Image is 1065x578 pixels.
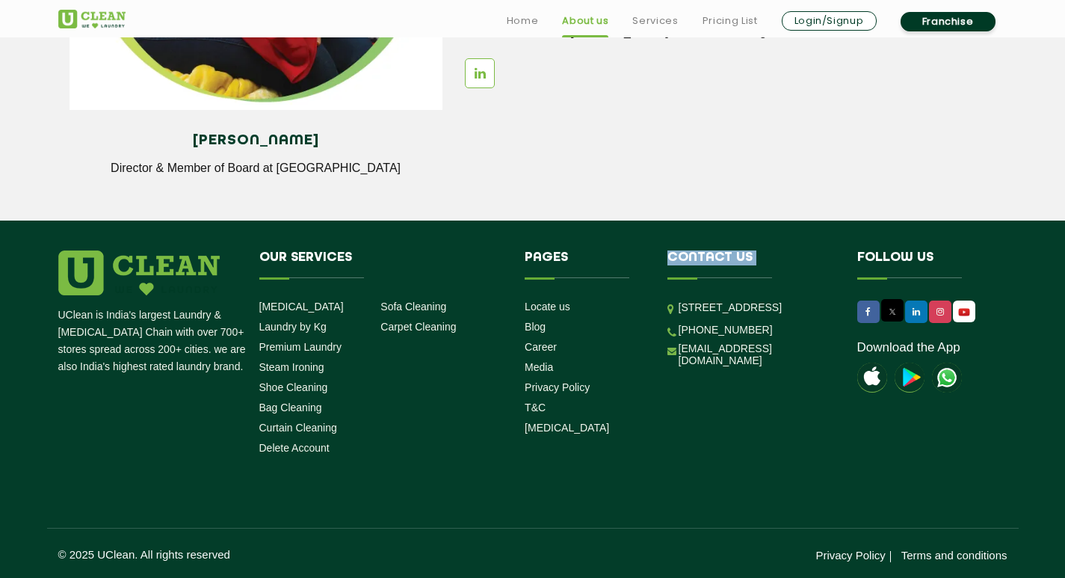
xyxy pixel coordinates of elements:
img: UClean Laundry and Dry Cleaning [58,10,126,28]
a: Premium Laundry [259,341,342,353]
a: [MEDICAL_DATA] [259,301,344,313]
img: playstoreicon.png [895,363,924,393]
img: apple-icon.png [857,363,887,393]
a: Services [632,12,678,30]
p: Director & Member of Board at [GEOGRAPHIC_DATA] [81,162,431,175]
a: Career [525,341,557,353]
a: Shoe Cleaning [259,381,328,393]
a: Pricing List [703,12,758,30]
a: Privacy Policy [815,549,885,562]
a: Privacy Policy [525,381,590,393]
h4: [PERSON_NAME] [81,132,431,149]
p: UClean is India's largest Laundry & [MEDICAL_DATA] Chain with over 700+ stores spread across 200+... [58,307,248,375]
img: logo.png [58,250,220,295]
h4: Pages [525,250,645,279]
a: Terms and conditions [901,549,1007,562]
a: [MEDICAL_DATA] [525,422,609,434]
a: Carpet Cleaning [380,321,456,333]
p: © 2025 UClean. All rights reserved [58,548,533,561]
a: Media [525,361,553,373]
p: [STREET_ADDRESS] [679,299,835,316]
a: Bag Cleaning [259,402,322,413]
a: Delete Account [259,442,330,454]
a: Steam Ironing [259,361,324,373]
img: UClean Laundry and Dry Cleaning [954,304,974,320]
a: Home [507,12,539,30]
a: Franchise [901,12,995,31]
a: About us [562,12,608,30]
a: Blog [525,321,546,333]
a: Download the App [857,340,960,355]
a: Locate us [525,301,570,313]
img: UClean Laundry and Dry Cleaning [932,363,962,393]
h4: Contact us [667,250,835,279]
h4: Our Services [259,250,503,279]
a: Login/Signup [782,11,877,31]
a: [PHONE_NUMBER] [679,324,773,336]
a: Curtain Cleaning [259,422,337,434]
a: Sofa Cleaning [380,301,446,313]
a: T&C [525,402,546,413]
a: Laundry by Kg [259,321,327,333]
a: [EMAIL_ADDRESS][DOMAIN_NAME] [679,342,835,366]
h4: Follow us [857,250,989,279]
